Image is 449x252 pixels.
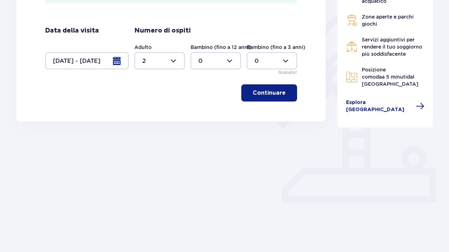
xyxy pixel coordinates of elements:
font: Continuare [253,90,286,96]
font: Numero di ospiti [134,26,191,35]
font: Bambino (fino a 3 anni) [247,44,305,50]
font: Bambino (fino a 12 anni) [191,44,251,50]
img: Icona del ristorante [346,41,357,53]
font: Data della visita [45,26,99,35]
img: Icona della mappa [346,71,357,83]
font: Zone aperte e parchi giochi [362,14,414,27]
img: Icona della griglia [346,15,357,26]
font: Esplora [GEOGRAPHIC_DATA] [346,100,404,112]
font: Adulto [134,44,152,50]
font: Gratuito! [278,70,297,75]
font: Servizi aggiuntivi per rendere il tuo soggiorno più soddisfacente [362,37,422,57]
a: Esplora [GEOGRAPHIC_DATA] [346,99,425,113]
font: Posizione comoda [362,67,386,80]
button: Continuare [241,84,297,102]
font: a 5 minuti [382,74,407,80]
